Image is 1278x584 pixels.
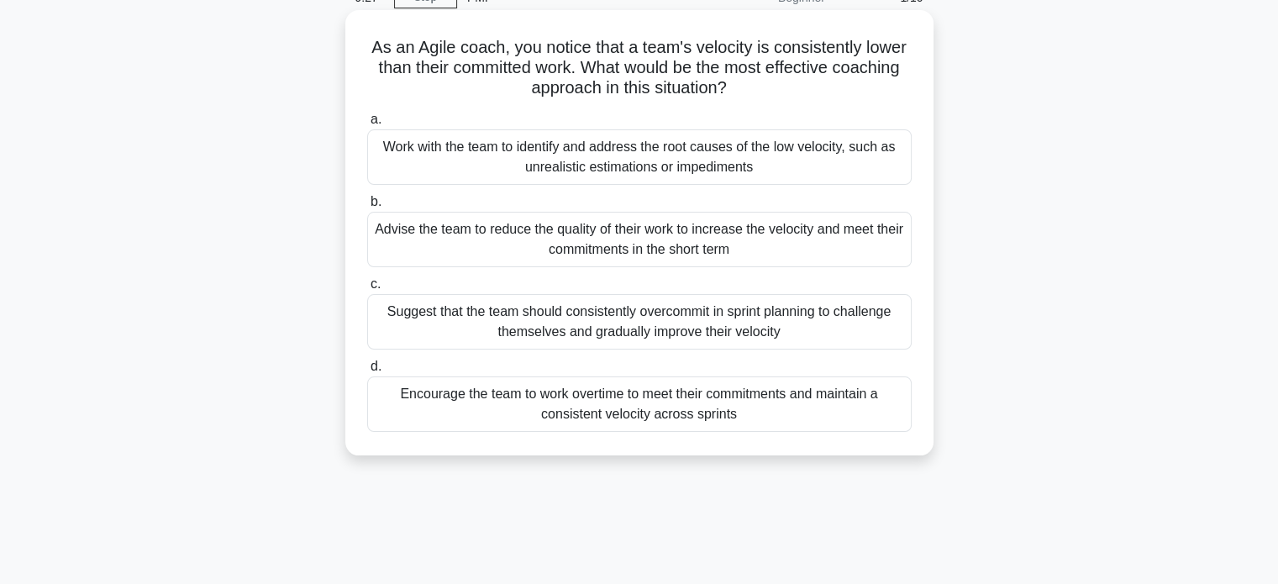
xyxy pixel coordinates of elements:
div: Encourage the team to work overtime to meet their commitments and maintain a consistent velocity ... [367,376,912,432]
div: Suggest that the team should consistently overcommit in sprint planning to challenge themselves a... [367,294,912,350]
div: Advise the team to reduce the quality of their work to increase the velocity and meet their commi... [367,212,912,267]
h5: As an Agile coach, you notice that a team's velocity is consistently lower than their committed w... [366,37,913,99]
span: c. [371,276,381,291]
span: d. [371,359,381,373]
span: a. [371,112,381,126]
div: Work with the team to identify and address the root causes of the low velocity, such as unrealist... [367,129,912,185]
span: b. [371,194,381,208]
